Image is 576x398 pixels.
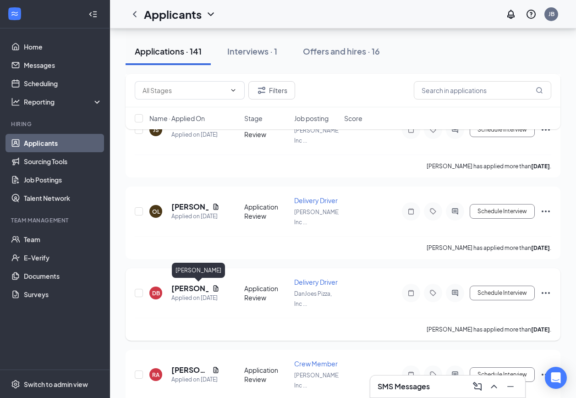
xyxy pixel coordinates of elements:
div: Application Review [244,365,289,384]
svg: Filter [256,85,267,96]
input: All Stages [143,85,226,95]
div: RA [152,371,159,379]
p: [PERSON_NAME] has applied more than . [427,326,551,333]
svg: Notifications [505,9,516,20]
span: Name · Applied On [149,114,205,123]
b: [DATE] [531,326,550,333]
a: Messages [24,56,102,74]
svg: ChevronDown [230,87,237,94]
div: Application Review [244,202,289,221]
a: Documents [24,267,102,285]
svg: Ellipses [540,369,551,380]
div: Applications · 141 [135,45,202,57]
p: [PERSON_NAME] has applied more than . [427,244,551,252]
svg: Analysis [11,97,20,106]
svg: ChevronUp [488,381,499,392]
div: Hiring [11,120,100,128]
svg: Collapse [88,10,98,19]
a: Scheduling [24,74,102,93]
span: Job posting [294,114,329,123]
button: ChevronUp [487,379,501,394]
svg: ChevronLeft [129,9,140,20]
svg: QuestionInfo [526,9,537,20]
input: Search in applications [414,81,551,99]
svg: Ellipses [540,206,551,217]
span: Score [344,114,362,123]
svg: Settings [11,380,20,389]
a: E-Verify [24,249,102,267]
span: [PERSON_NAME], Inc ... [294,209,341,226]
h3: SMS Messages [378,381,430,392]
button: Filter Filters [248,81,295,99]
span: Delivery Driver [294,196,338,205]
button: Schedule Interview [470,367,535,382]
svg: Tag [428,208,439,215]
span: DanJoes Pizza, Inc ... [294,290,332,307]
svg: ChevronDown [205,9,216,20]
button: Schedule Interview [470,286,535,300]
button: Schedule Interview [470,204,535,219]
div: Applied on [DATE] [171,375,219,384]
svg: WorkstreamLogo [10,9,19,18]
h5: [PERSON_NAME] [PERSON_NAME] [171,365,208,375]
svg: MagnifyingGlass [536,87,543,94]
svg: ActiveChat [450,208,461,215]
span: Crew Member [294,359,338,368]
div: Applied on [DATE] [171,293,219,303]
div: Applied on [DATE] [171,212,219,221]
svg: Note [406,208,417,215]
div: OL [152,208,160,216]
div: Reporting [24,97,103,106]
a: Sourcing Tools [24,152,102,171]
svg: Tag [428,371,439,378]
svg: Document [212,285,219,292]
span: Delivery Driver [294,278,338,286]
b: [DATE] [531,244,550,251]
a: Surveys [24,285,102,304]
button: Minimize [503,379,518,394]
svg: ActiveChat [450,371,461,378]
p: [PERSON_NAME] has applied more than . [427,162,551,170]
svg: Note [406,371,417,378]
svg: ComposeMessage [472,381,483,392]
div: Open Intercom Messenger [545,367,567,389]
span: [PERSON_NAME], Inc ... [294,372,341,389]
div: DB [152,289,160,297]
div: Application Review [244,284,289,302]
svg: Document [212,203,219,210]
a: Talent Network [24,189,102,207]
a: Applicants [24,134,102,152]
div: Switch to admin view [24,380,88,389]
h1: Applicants [144,6,202,22]
h5: [PERSON_NAME] [171,283,208,293]
svg: Document [212,366,219,374]
div: Team Management [11,216,100,224]
span: Stage [244,114,263,123]
svg: Minimize [505,381,516,392]
button: ComposeMessage [470,379,485,394]
div: [PERSON_NAME] [172,263,225,278]
div: JB [549,10,554,18]
svg: ActiveChat [450,289,461,297]
svg: Note [406,289,417,297]
div: Interviews · 1 [227,45,277,57]
div: Offers and hires · 16 [303,45,380,57]
svg: Tag [428,289,439,297]
h5: [PERSON_NAME] [171,202,208,212]
a: Home [24,38,102,56]
svg: Ellipses [540,287,551,298]
a: Job Postings [24,171,102,189]
a: Team [24,230,102,249]
b: [DATE] [531,163,550,170]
